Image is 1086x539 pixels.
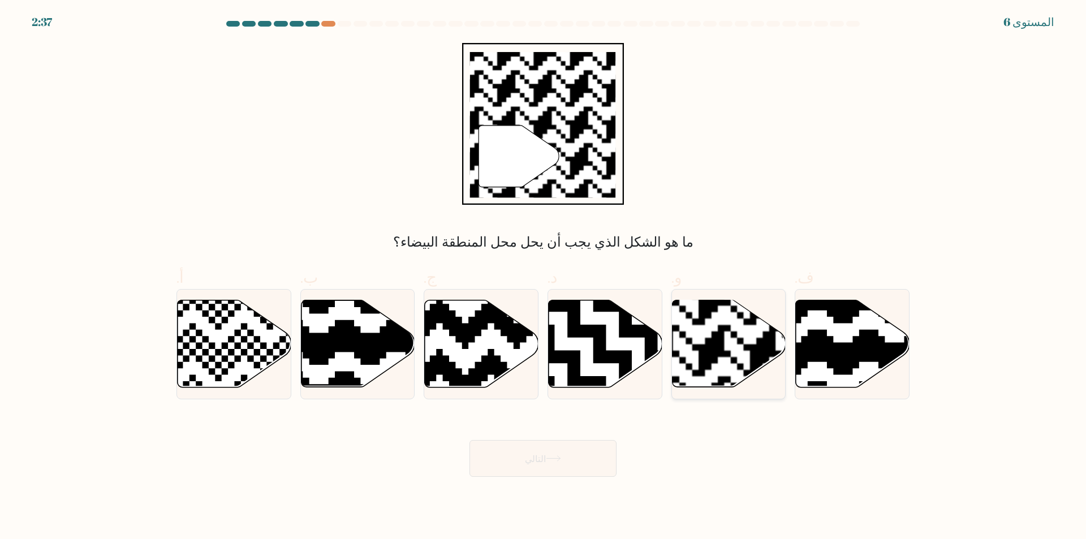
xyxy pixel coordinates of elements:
font: التالي [525,452,546,465]
font: و. [671,266,682,288]
font: أ. [176,266,184,288]
font: المستوى 6 [1003,14,1054,29]
g: " [479,126,559,187]
font: ما هو الشكل الذي يجب أن يحل محل المنطقة البيضاء؟ [393,232,693,251]
button: التالي [469,440,617,477]
font: ف. [795,266,814,288]
font: 2:37 [32,14,52,29]
font: د. [548,266,557,288]
font: ب. [300,266,318,288]
font: ج. [424,266,437,288]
